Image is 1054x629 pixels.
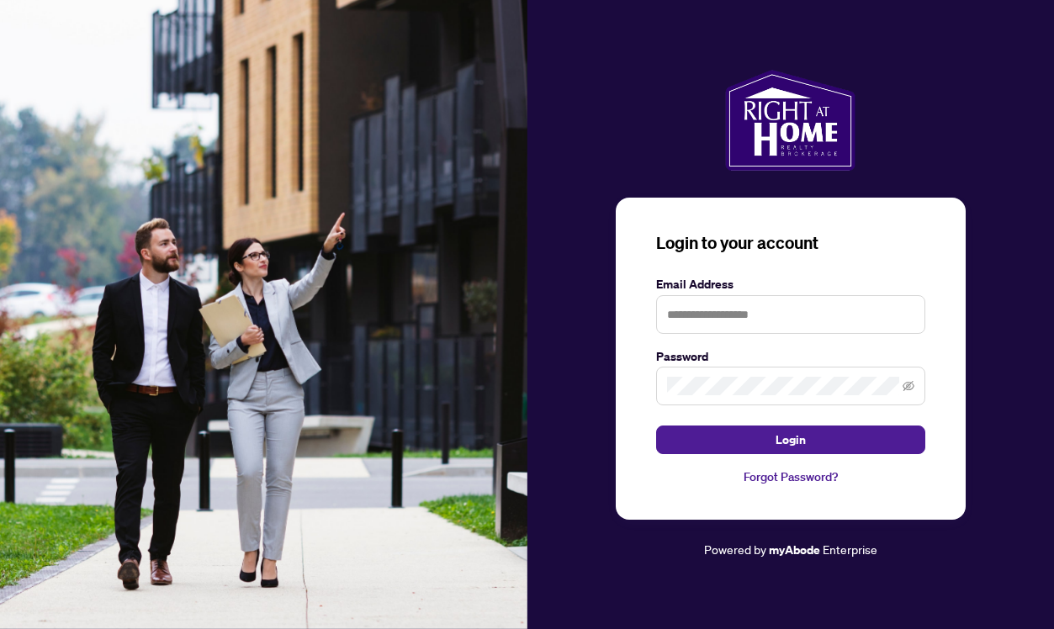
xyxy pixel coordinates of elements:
h3: Login to your account [656,231,925,255]
button: Login [656,425,925,454]
a: Forgot Password? [656,468,925,486]
label: Password [656,347,925,366]
a: myAbode [769,541,820,559]
span: Powered by [704,542,766,557]
img: ma-logo [725,70,855,171]
label: Email Address [656,275,925,293]
span: Login [776,426,806,453]
span: Enterprise [823,542,877,557]
span: eye-invisible [903,380,914,392]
